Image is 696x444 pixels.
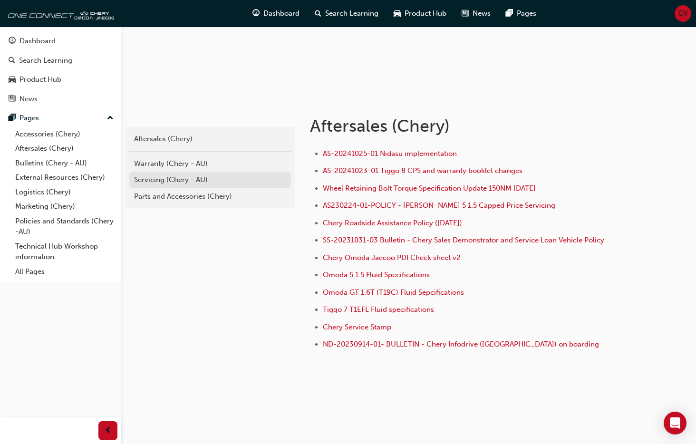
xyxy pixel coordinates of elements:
a: External Resources (Chery) [11,170,117,185]
a: news-iconNews [454,4,498,23]
div: News [19,94,38,105]
a: Omoda 5 1.5 Fluid Specifications [323,270,430,279]
a: guage-iconDashboard [245,4,307,23]
a: Omoda GT 1.6T (T19C) Fluid Sepcifications [323,288,464,297]
span: News [473,8,491,19]
span: car-icon [394,8,401,19]
a: Servicing (Chery - AU) [129,172,291,188]
a: car-iconProduct Hub [386,4,454,23]
a: Wheel Retaining Bolt Torque Specification Update 150NM [DATE] [323,184,536,193]
a: SS-20231031-03 Bulletin - Chery Sales Demonstrator and Service Loan Vehicle Policy [323,236,604,244]
a: News [4,90,117,108]
div: Open Intercom Messenger [664,412,686,434]
button: Pages [4,109,117,127]
span: Pages [517,8,536,19]
span: up-icon [107,112,114,125]
div: Dashboard [19,36,56,47]
a: Chery Roadside Assistance Policy ([DATE]) [323,219,462,227]
span: pages-icon [9,114,16,123]
a: AS230224-01-POLICY - [PERSON_NAME] 5 1.5 Capped Price Servicing [323,201,555,210]
div: Warranty (Chery - AU) [134,158,286,169]
div: Pages [19,113,39,124]
img: oneconnect [5,4,114,23]
a: Bulletins (Chery - AU) [11,156,117,171]
span: car-icon [9,76,16,84]
a: Dashboard [4,32,117,50]
a: Technical Hub Workshop information [11,239,117,264]
span: guage-icon [252,8,260,19]
div: Servicing (Chery - AU) [134,174,286,185]
a: pages-iconPages [498,4,544,23]
div: Parts and Accessories (Chery) [134,191,286,202]
div: Search Learning [19,55,72,66]
a: AS-20241023-01 Tiggo 8 CPS and warranty booklet changes [323,166,522,175]
span: pages-icon [506,8,513,19]
span: news-icon [462,8,469,19]
span: Search Learning [325,8,378,19]
a: ND-20230914-01- BULLETIN - Chery Infodrive ([GEOGRAPHIC_DATA]) on boarding [323,340,599,348]
button: DashboardSearch LearningProduct HubNews [4,30,117,109]
a: Accessories (Chery) [11,127,117,142]
span: prev-icon [105,425,112,437]
a: Warranty (Chery - AU) [129,155,291,172]
h1: Aftersales (Chery) [310,116,622,136]
span: Product Hub [405,8,446,19]
a: search-iconSearch Learning [307,4,386,23]
span: Dashboard [263,8,300,19]
a: Product Hub [4,71,117,88]
a: Chery Omoda Jaecoo PDI Check sheet v2 [323,253,461,262]
a: Aftersales (Chery) [129,131,291,147]
a: All Pages [11,264,117,279]
span: guage-icon [9,37,16,46]
span: search-icon [315,8,321,19]
a: Logistics (Chery) [11,185,117,200]
a: Marketing (Chery) [11,199,117,214]
a: Aftersales (Chery) [11,141,117,156]
a: Tiggo 7 T1EFL Fluid specifications [323,305,434,314]
span: news-icon [9,95,16,104]
a: Search Learning [4,52,117,69]
a: Parts and Accessories (Chery) [129,188,291,205]
button: EV [675,5,691,22]
span: search-icon [9,57,15,65]
a: Chery Service Stamp [323,323,391,331]
span: EV [679,8,687,19]
a: AS-20241025-01 Nidasu implementation [323,149,457,158]
div: Product Hub [19,74,61,85]
div: Aftersales (Chery) [134,134,286,145]
a: Policies and Standards (Chery -AU) [11,214,117,239]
